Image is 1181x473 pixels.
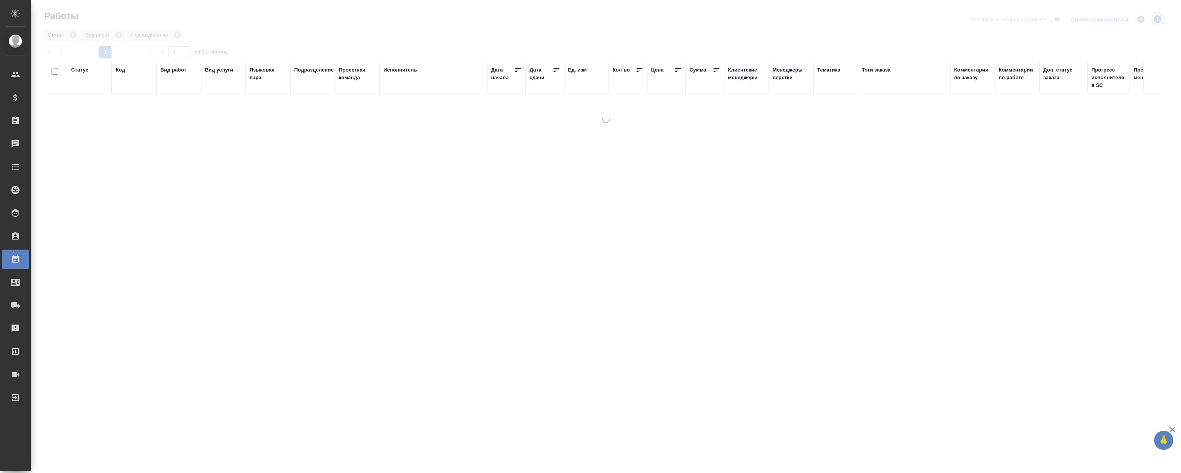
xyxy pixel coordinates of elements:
div: Комментарии по работе [999,66,1036,82]
div: Менеджеры верстки [773,66,810,82]
div: Статус [71,66,88,74]
span: 🙏 [1157,432,1170,448]
div: Проектная команда [339,66,376,82]
div: Тематика [817,66,840,74]
button: 🙏 [1154,431,1173,450]
div: Дата начала [491,66,514,82]
div: Ед. изм [568,66,587,74]
div: Языковая пара [250,66,287,82]
div: Исполнитель [383,66,417,74]
div: Комментарии по заказу [954,66,991,82]
div: Сумма [690,66,706,74]
div: Подразделение [294,66,334,74]
div: Кол-во [613,66,630,74]
div: Прогресс исполнителя в SC [1091,66,1126,89]
div: Доп. статус заказа [1043,66,1084,82]
div: Клиентские менеджеры [728,66,765,82]
div: Дата сдачи [530,66,553,82]
div: Вид услуги [205,66,233,74]
div: Цена [651,66,664,74]
div: Проектные менеджеры [1134,66,1171,82]
div: Тэги заказа [862,66,891,74]
div: Код [116,66,125,74]
div: Вид работ [160,66,187,74]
